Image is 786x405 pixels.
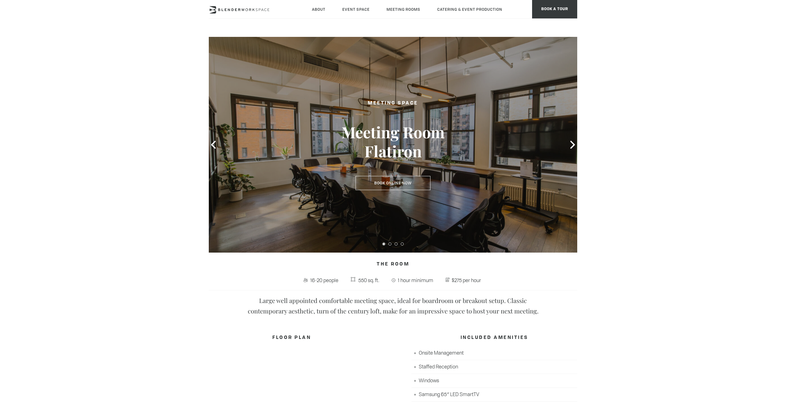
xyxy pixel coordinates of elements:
[309,275,340,285] span: 16-20 people
[411,332,577,344] h4: INCLUDED AMENITIES
[450,275,483,285] span: $275 per hour
[356,176,430,190] a: Book Online Now
[357,275,381,285] span: 550 sq. ft.
[209,259,577,270] h4: The Room
[411,346,577,360] li: Onsite Management
[322,100,464,107] h2: Meeting Space
[396,275,435,285] span: 1 hour minimum
[411,374,577,388] li: Windows
[411,360,577,374] li: Staffed Reception
[209,332,375,344] h4: FLOOR PLAN
[675,326,786,405] iframe: Chat Widget
[411,388,577,402] li: Samsung 65″ LED SmartTV
[322,123,464,161] h3: Meeting Room Flatiron
[239,295,547,316] p: Large well appointed comfortable meeting space, ideal for boardroom or breakout setup. Classic co...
